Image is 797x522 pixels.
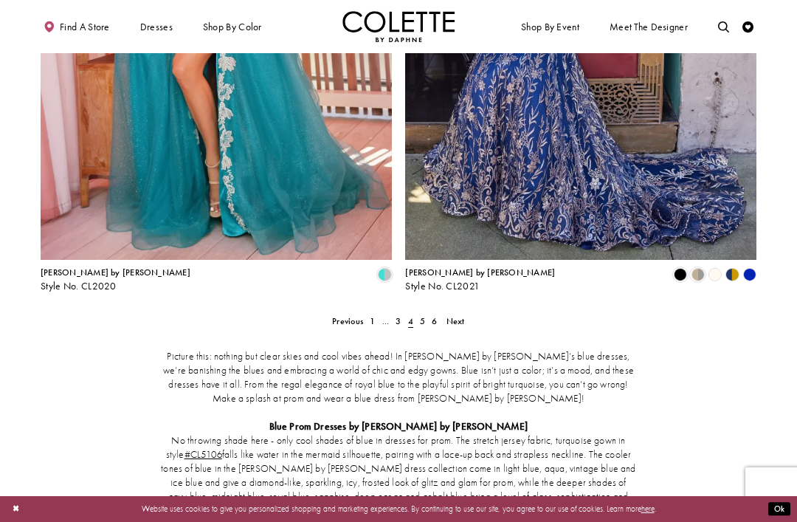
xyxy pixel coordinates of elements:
span: 1 [370,315,375,327]
i: Royal Blue [743,268,756,281]
div: Colette by Daphne Style No. CL2020 [41,268,190,292]
a: Visit Home Page [342,11,455,42]
a: 6 [429,313,441,329]
a: Next Page [443,313,468,329]
a: Opens in new tab [184,448,222,461]
span: Current page [404,313,416,329]
span: Style No. CL2021 [405,280,480,292]
span: Style No. CL2020 [41,280,117,292]
a: Toggle search [715,11,732,42]
strong: Blue Prom Dresses by [PERSON_NAME] by [PERSON_NAME] [269,420,528,433]
span: Shop by color [200,11,264,42]
a: Prev Page [329,313,367,329]
span: Dresses [140,21,173,32]
a: Meet the designer [607,11,691,42]
a: 3 [393,313,404,329]
span: 6 [432,315,437,327]
p: Website uses cookies to give you personalized shopping and marketing experiences. By continuing t... [80,501,717,516]
div: Colette by Daphne Style No. CL2021 [405,268,555,292]
a: 5 [416,313,428,329]
a: Check Wishlist [739,11,756,42]
span: Shop by color [203,21,262,32]
span: [PERSON_NAME] by [PERSON_NAME] [405,267,555,278]
a: ... [379,313,393,329]
i: Navy/Gold [725,268,739,281]
button: Submit Dialog [768,502,790,516]
p: No throwing shade here - only cool shades of blue in dresses for prom. The stretch jersey fabric,... [161,434,636,518]
span: Next [446,315,465,327]
span: Previous [332,315,363,327]
span: Find a store [60,21,110,32]
i: Gold/Pewter [691,268,704,281]
i: Black [674,268,687,281]
span: Shop By Event [518,11,582,42]
span: [PERSON_NAME] by [PERSON_NAME] [41,267,190,278]
a: here [641,504,655,514]
span: 5 [420,315,425,327]
span: Shop By Event [521,21,579,32]
i: Turquoise/Silver [378,268,391,281]
a: 1 [367,313,379,329]
span: 4 [408,315,413,327]
button: Close Dialog [7,499,25,519]
a: Find a store [41,11,112,42]
span: Dresses [137,11,176,42]
img: Colette by Daphne [342,11,455,42]
span: ... [382,315,390,327]
p: Picture this: nothing but clear skies and cool vibes ahead! In [PERSON_NAME] by [PERSON_NAME]’s b... [161,350,636,406]
i: Diamond White [708,268,722,281]
span: 3 [396,315,401,327]
span: Meet the designer [610,21,688,32]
